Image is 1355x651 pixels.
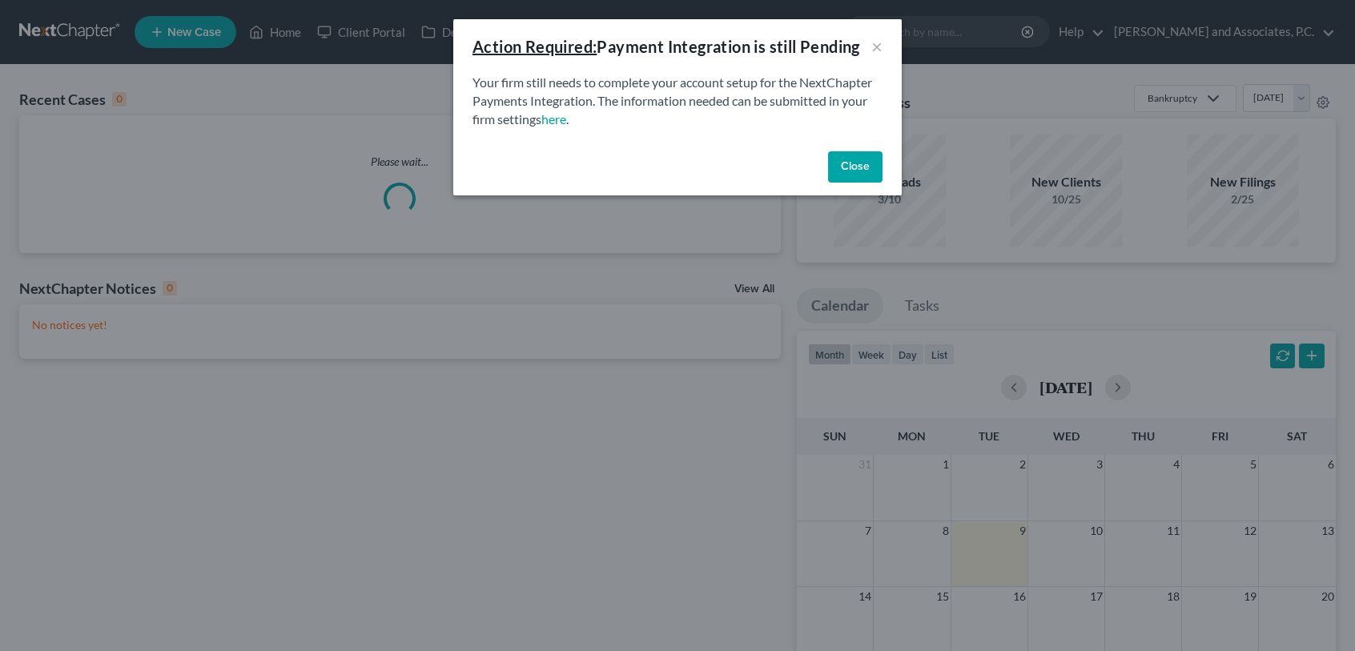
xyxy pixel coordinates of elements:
button: × [871,37,883,56]
button: Close [828,151,883,183]
div: Payment Integration is still Pending [472,35,860,58]
p: Your firm still needs to complete your account setup for the NextChapter Payments Integration. Th... [472,74,883,129]
a: here [541,111,566,127]
u: Action Required: [472,37,597,56]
